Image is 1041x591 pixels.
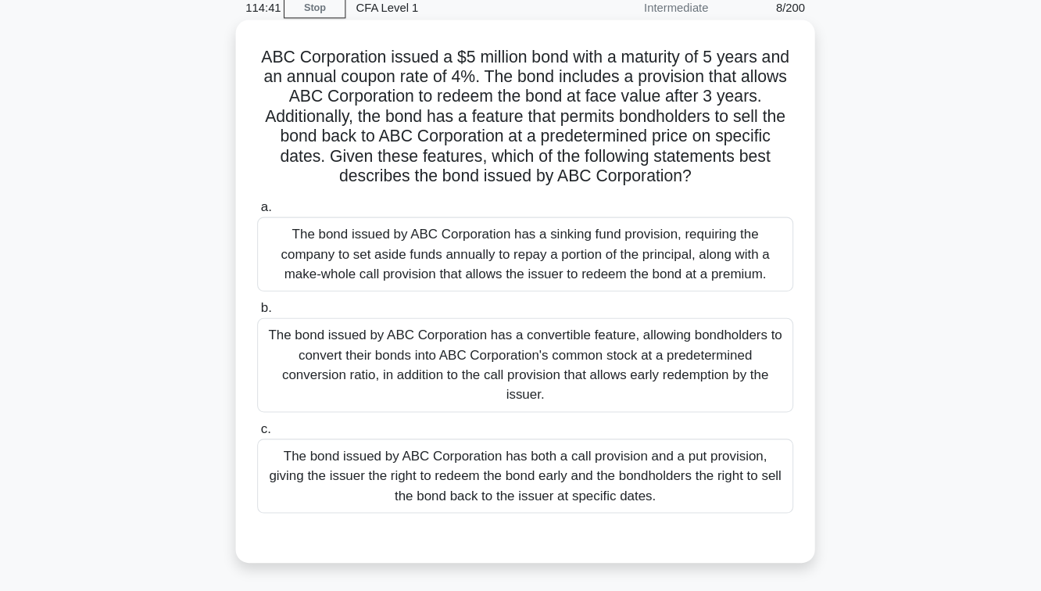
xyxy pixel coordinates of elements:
[266,45,775,177] h5: ABC Corporation issued a $5 million bond with a maturity of 5 years and an annual coupon rate of ...
[270,399,280,412] span: c.
[270,285,281,298] span: b.
[267,206,774,276] div: The bond issued by ABC Corporation has a sinking fund provision, requiring the company to set asi...
[270,189,281,202] span: a.
[267,415,774,485] div: The bond issued by ABC Corporation has both a call provision and a put provision, giving the issu...
[267,301,774,390] div: The bond issued by ABC Corporation has a convertible feature, allowing bondholders to convert the...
